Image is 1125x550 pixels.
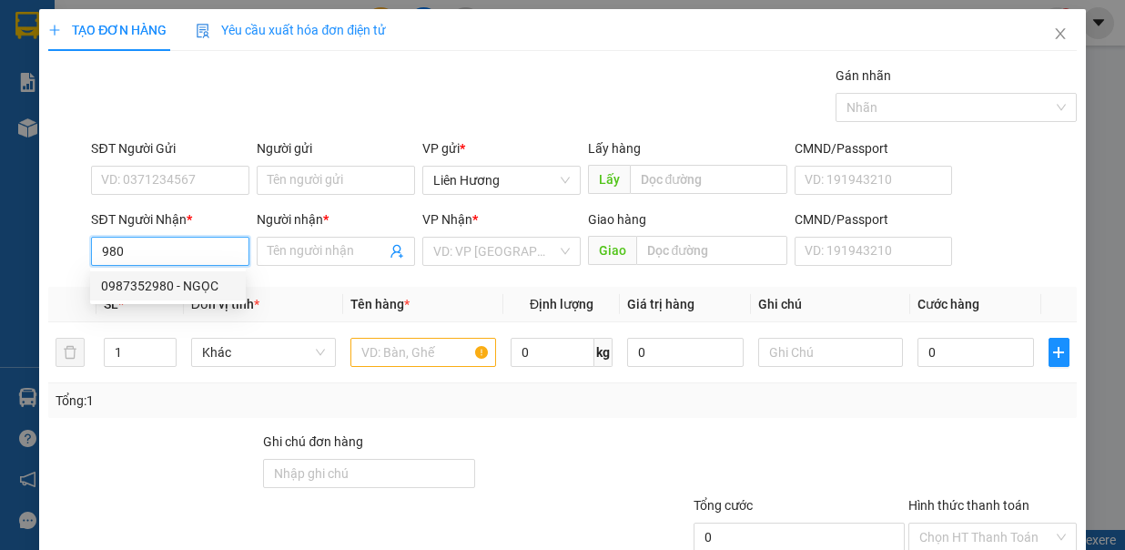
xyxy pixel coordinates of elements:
span: down [161,354,172,365]
th: Ghi chú [751,287,911,322]
span: Đơn vị tính [191,297,259,311]
span: Lấy hàng [588,141,641,156]
b: GỬI : Liên Hương [8,114,198,144]
b: [PERSON_NAME] [105,12,258,35]
span: TẠO ĐƠN HÀNG [48,23,167,37]
span: Cước hàng [917,297,979,311]
label: Ghi chú đơn hàng [263,434,363,449]
input: Ghi Chú [758,338,904,367]
span: Increase Value [156,339,176,352]
span: kg [594,338,613,367]
li: 02523854854 [8,63,347,86]
span: SL [104,297,118,311]
input: Dọc đường [630,165,787,194]
button: delete [56,338,85,367]
li: 01 [PERSON_NAME] [8,40,347,63]
input: Dọc đường [636,236,787,265]
div: Người nhận [257,209,415,229]
span: environment [105,44,119,58]
span: Định lượng [530,297,593,311]
span: VP Nhận [422,212,472,227]
span: close [1053,26,1068,41]
span: Khác [202,339,326,366]
span: plus [1049,345,1069,360]
div: 0987352980 - NGỌC [90,271,246,300]
input: 0 [627,338,744,367]
span: Decrease Value [156,352,176,366]
button: plus [1049,338,1069,367]
div: SĐT Người Gửi [91,138,249,158]
div: CMND/Passport [795,209,953,229]
div: SĐT Người Nhận [91,209,249,229]
span: Tổng cước [694,498,753,513]
span: Liên Hương [433,167,570,194]
span: Giá trị hàng [627,297,694,311]
span: user-add [390,244,404,259]
input: VD: Bàn, Ghế [350,338,496,367]
label: Gán nhãn [836,68,891,83]
span: up [161,341,172,352]
div: VP gửi [422,138,581,158]
span: Giao hàng [588,212,646,227]
img: icon [196,24,210,38]
label: Hình thức thanh toán [908,498,1029,513]
input: Ghi chú đơn hàng [263,459,474,488]
span: phone [105,66,119,81]
span: Lấy [588,165,630,194]
div: 0987352980 - NGỌC [101,276,235,296]
span: Giao [588,236,636,265]
div: CMND/Passport [795,138,953,158]
img: logo.jpg [8,8,99,99]
span: Tên hàng [350,297,410,311]
span: plus [48,24,61,36]
div: Người gửi [257,138,415,158]
button: Close [1035,9,1086,60]
div: Tổng: 1 [56,391,436,411]
span: Yêu cầu xuất hóa đơn điện tử [196,23,386,37]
